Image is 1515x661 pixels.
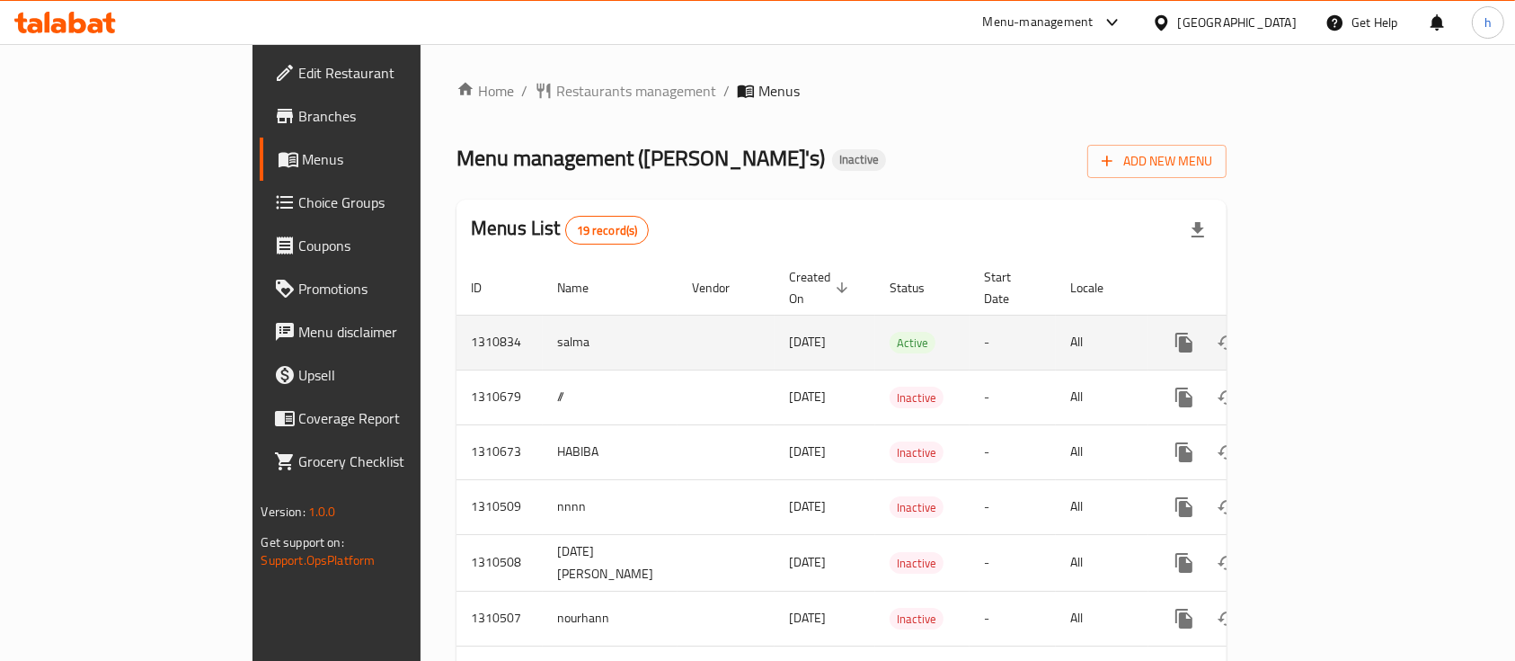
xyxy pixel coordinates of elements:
[299,407,492,429] span: Coverage Report
[970,315,1056,370] td: -
[1056,424,1148,479] td: All
[299,62,492,84] span: Edit Restaurant
[890,552,944,574] div: Inactive
[261,531,344,554] span: Get support on:
[1163,431,1206,474] button: more
[299,451,492,472] span: Grocery Checklist
[260,224,506,267] a: Coupons
[692,277,753,299] span: Vendor
[1087,145,1227,178] button: Add New Menu
[1148,261,1350,316] th: Actions
[890,496,944,518] div: Inactive
[260,267,506,310] a: Promotions
[758,80,800,102] span: Menus
[890,442,944,463] span: Inactive
[890,497,944,518] span: Inactive
[890,387,944,408] div: Inactive
[535,80,716,102] a: Restaurants management
[299,321,492,343] span: Menu disclaimer
[456,80,1227,102] nav: breadcrumb
[299,105,492,127] span: Branches
[832,152,886,167] span: Inactive
[789,606,826,630] span: [DATE]
[1206,541,1249,585] button: Change Status
[789,266,854,309] span: Created On
[983,12,1094,33] div: Menu-management
[970,424,1056,479] td: -
[471,277,505,299] span: ID
[1206,597,1249,640] button: Change Status
[557,277,612,299] span: Name
[260,51,506,94] a: Edit Restaurant
[1163,486,1206,529] button: more
[970,370,1056,424] td: -
[890,388,944,408] span: Inactive
[1056,370,1148,424] td: All
[723,80,730,102] li: /
[789,440,826,463] span: [DATE]
[890,333,935,353] span: Active
[970,534,1056,591] td: -
[260,94,506,138] a: Branches
[261,549,376,572] a: Support.OpsPlatform
[543,315,678,370] td: salma
[890,442,944,463] div: Inactive
[543,534,678,591] td: [DATE] [PERSON_NAME]
[299,364,492,386] span: Upsell
[1163,376,1206,419] button: more
[1484,13,1492,32] span: h
[456,138,825,178] span: Menu management ( [PERSON_NAME]'s )
[565,216,650,245] div: Total records count
[303,148,492,170] span: Menus
[1178,13,1297,32] div: [GEOGRAPHIC_DATA]
[299,278,492,299] span: Promotions
[471,215,649,245] h2: Menus List
[890,553,944,574] span: Inactive
[832,149,886,171] div: Inactive
[1056,479,1148,534] td: All
[543,424,678,479] td: HABIBA
[984,266,1034,309] span: Start Date
[1163,541,1206,585] button: more
[789,495,826,518] span: [DATE]
[261,500,306,523] span: Version:
[1070,277,1127,299] span: Locale
[1163,321,1206,364] button: more
[970,479,1056,534] td: -
[543,591,678,646] td: nourhann
[260,353,506,397] a: Upsell
[308,500,336,523] span: 1.0.0
[543,479,678,534] td: nnnn
[556,80,716,102] span: Restaurants management
[1056,534,1148,591] td: All
[789,330,826,353] span: [DATE]
[1056,315,1148,370] td: All
[260,397,506,440] a: Coverage Report
[890,609,944,630] span: Inactive
[1206,376,1249,419] button: Change Status
[260,310,506,353] a: Menu disclaimer
[890,332,935,353] div: Active
[970,591,1056,646] td: -
[260,181,506,224] a: Choice Groups
[789,385,826,408] span: [DATE]
[789,550,826,574] span: [DATE]
[1206,486,1249,529] button: Change Status
[890,277,948,299] span: Status
[260,440,506,483] a: Grocery Checklist
[299,235,492,256] span: Coupons
[521,80,527,102] li: /
[1102,150,1212,173] span: Add New Menu
[299,192,492,213] span: Choice Groups
[1206,321,1249,364] button: Change Status
[1056,591,1148,646] td: All
[566,222,649,239] span: 19 record(s)
[260,138,506,181] a: Menus
[1163,597,1206,640] button: more
[1206,431,1249,474] button: Change Status
[543,370,678,424] td: //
